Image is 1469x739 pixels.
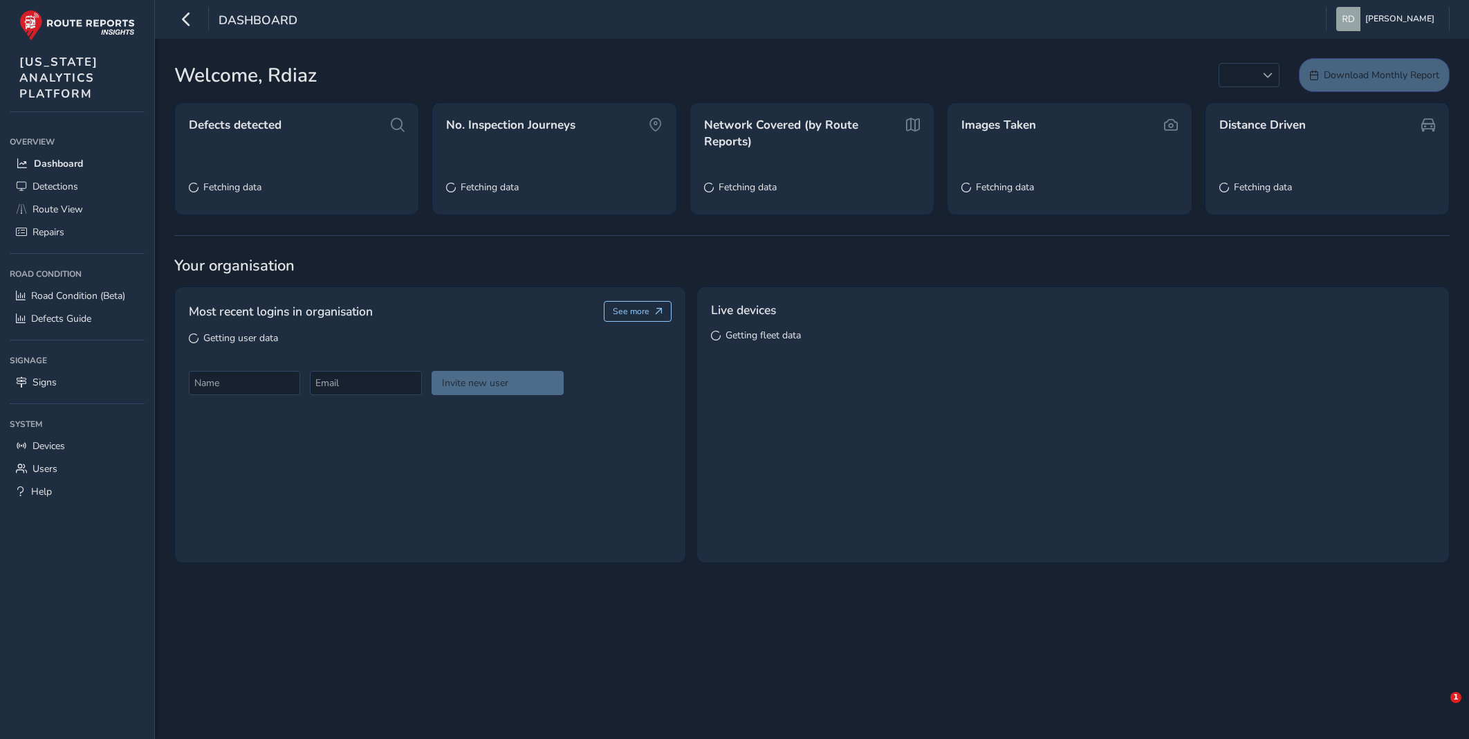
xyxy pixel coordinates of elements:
span: Dashboard [34,157,83,170]
a: Help [10,480,145,503]
a: Devices [10,435,145,457]
span: Live devices [711,301,776,319]
div: Road Condition [10,264,145,284]
a: Signs [10,371,145,394]
input: Email [310,371,421,395]
a: Route View [10,198,145,221]
a: Defects Guide [10,307,145,330]
span: Defects detected [189,117,281,134]
span: 1 [1450,692,1461,703]
span: Users [33,462,57,475]
a: Repairs [10,221,145,244]
span: Distance Driven [1219,117,1306,134]
div: System [10,414,145,435]
img: rr logo [19,10,135,41]
span: Dashboard [219,12,297,31]
span: Detections [33,180,78,193]
span: Fetching data [203,181,261,194]
a: Dashboard [10,152,145,175]
span: [PERSON_NAME] [1365,7,1434,31]
a: Detections [10,175,145,198]
span: Signs [33,376,57,389]
span: Devices [33,439,65,453]
span: See more [613,306,649,317]
span: Your organisation [174,255,1450,276]
div: Signage [10,350,145,371]
a: Road Condition (Beta) [10,284,145,307]
span: Route View [33,203,83,216]
span: Welcome, Rdiaz [174,61,317,90]
span: Getting user data [203,331,278,345]
button: [PERSON_NAME] [1336,7,1439,31]
span: Images Taken [961,117,1036,134]
span: Network Covered (by Route Reports) [704,117,898,149]
span: Getting fleet data [726,329,801,342]
input: Name [189,371,300,395]
span: Fetching data [719,181,777,194]
span: Repairs [33,226,64,239]
img: diamond-layout [1336,7,1360,31]
span: Road Condition (Beta) [31,289,125,302]
span: Defects Guide [31,312,91,325]
span: Fetching data [976,181,1034,194]
a: Users [10,457,145,480]
span: Help [31,485,52,498]
span: Most recent logins in organisation [189,302,373,320]
span: No. Inspection Journeys [446,117,575,134]
span: [US_STATE] ANALYTICS PLATFORM [19,54,98,102]
button: See more [604,301,672,322]
span: Fetching data [461,181,519,194]
span: Fetching data [1234,181,1292,194]
iframe: Intercom live chat [1422,692,1455,725]
div: Overview [10,131,145,152]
